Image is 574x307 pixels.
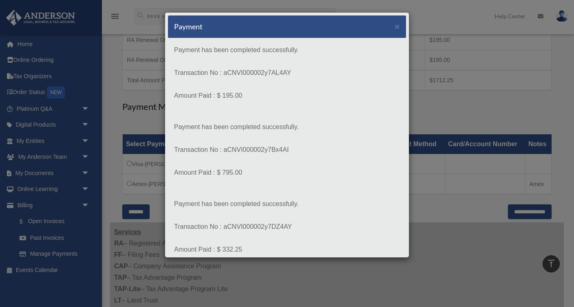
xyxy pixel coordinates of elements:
h5: Payment [174,22,203,32]
span: × [395,22,400,31]
p: Payment has been completed successfully. [174,121,400,133]
p: Amount Paid : $ 195.00 [174,90,400,101]
p: Payment has been completed successfully. [174,44,400,56]
p: Amount Paid : $ 795.00 [174,167,400,178]
p: Payment has been completed successfully. [174,198,400,210]
button: Close [395,22,400,31]
p: Transaction No : aCNVI000002y7DZ4AY [174,221,400,232]
p: Transaction No : aCNVI000002y7AL4AY [174,67,400,79]
p: Transaction No : aCNVI000002y7Bx4AI [174,144,400,156]
p: Amount Paid : $ 332.25 [174,244,400,255]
